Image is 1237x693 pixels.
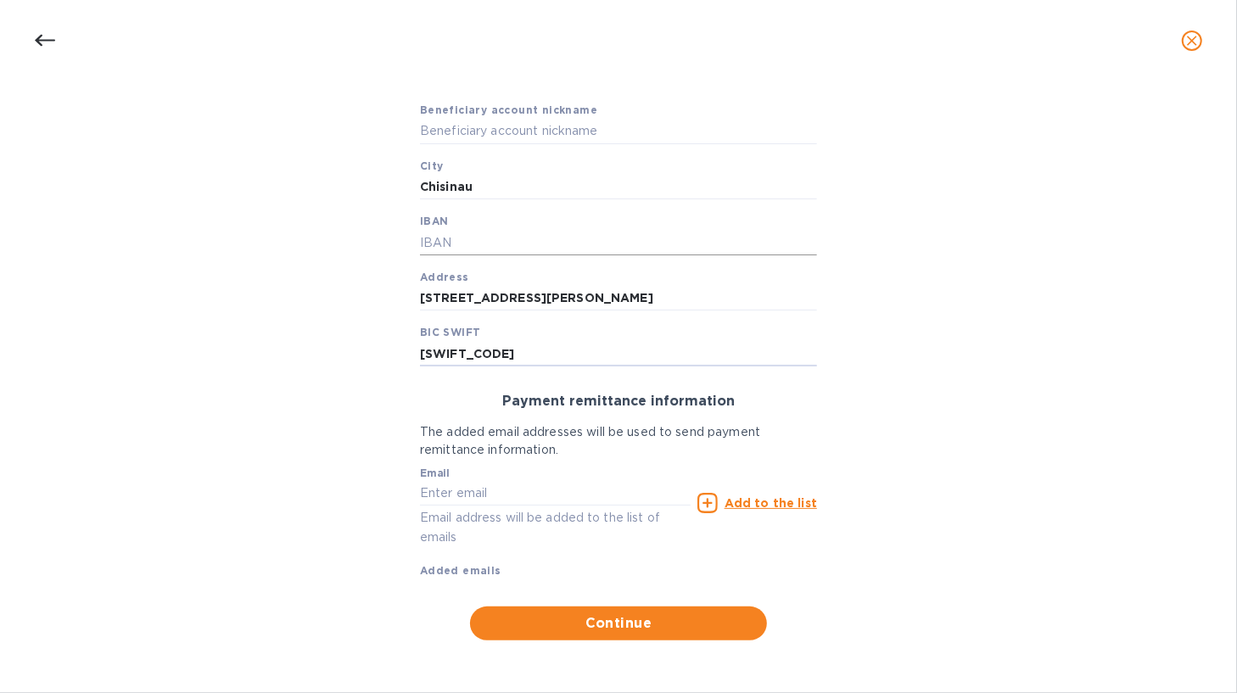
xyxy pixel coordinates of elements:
b: IBAN [420,215,449,227]
b: City [420,159,444,172]
b: Beneficiary account nickname [420,103,597,116]
input: Enter email [420,481,691,506]
input: BIC SWIFT [420,341,817,366]
button: Continue [470,606,767,640]
span: Continue [484,613,753,634]
input: IBAN [420,230,817,255]
h3: Payment remittance information [420,394,817,410]
input: Address [420,286,817,311]
input: City [420,175,817,200]
button: close [1172,20,1212,61]
label: Email [420,468,450,478]
b: Address [420,271,469,283]
b: BIC SWIFT [420,326,481,338]
input: Beneficiary account nickname [420,119,817,144]
p: The added email addresses will be used to send payment remittance information. [420,423,817,459]
b: Added emails [420,564,501,577]
p: Email address will be added to the list of emails [420,508,691,547]
u: Add to the list [725,496,817,510]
